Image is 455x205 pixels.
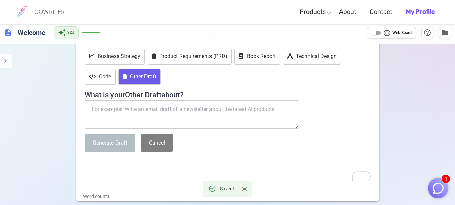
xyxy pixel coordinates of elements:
[421,27,433,39] button: Help & Shortcuts
[383,29,391,37] span: language
[432,182,445,195] img: Close chat
[76,191,379,201] div: Word count: 0
[370,2,392,22] a: Contact
[85,49,145,65] button: Business Strategy
[392,30,414,36] span: Web Search
[406,2,435,22] a: My Profile
[442,175,450,183] span: 1
[13,3,30,20] img: brand logo
[85,134,135,152] button: Generate Draft
[234,49,280,65] button: Book Report
[300,2,326,22] a: Products
[85,86,371,99] h4: What is your Other Draft about?
[85,11,371,181] div: To enrich screen reader interactions, please activate Accessibility in Grammarly extension settings
[4,29,12,37] span: description
[85,69,116,85] button: Code
[406,8,435,16] b: My Profile
[441,29,449,37] span: folder
[239,184,250,194] button: Close
[148,49,232,65] button: Product Requirements (PRD)
[141,134,173,152] button: Cancel
[58,29,66,37] span: auto_awesome
[67,29,74,36] span: 923
[118,69,161,85] button: Other Draft
[283,49,341,65] button: Technical Design
[34,9,65,15] h6: COWRITER
[439,27,451,39] button: Manage Documents
[423,29,431,37] span: help_outline
[428,178,448,198] button: 1
[220,183,234,195] div: Saved!
[15,26,48,40] h6: Click to edit title
[339,2,356,22] a: About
